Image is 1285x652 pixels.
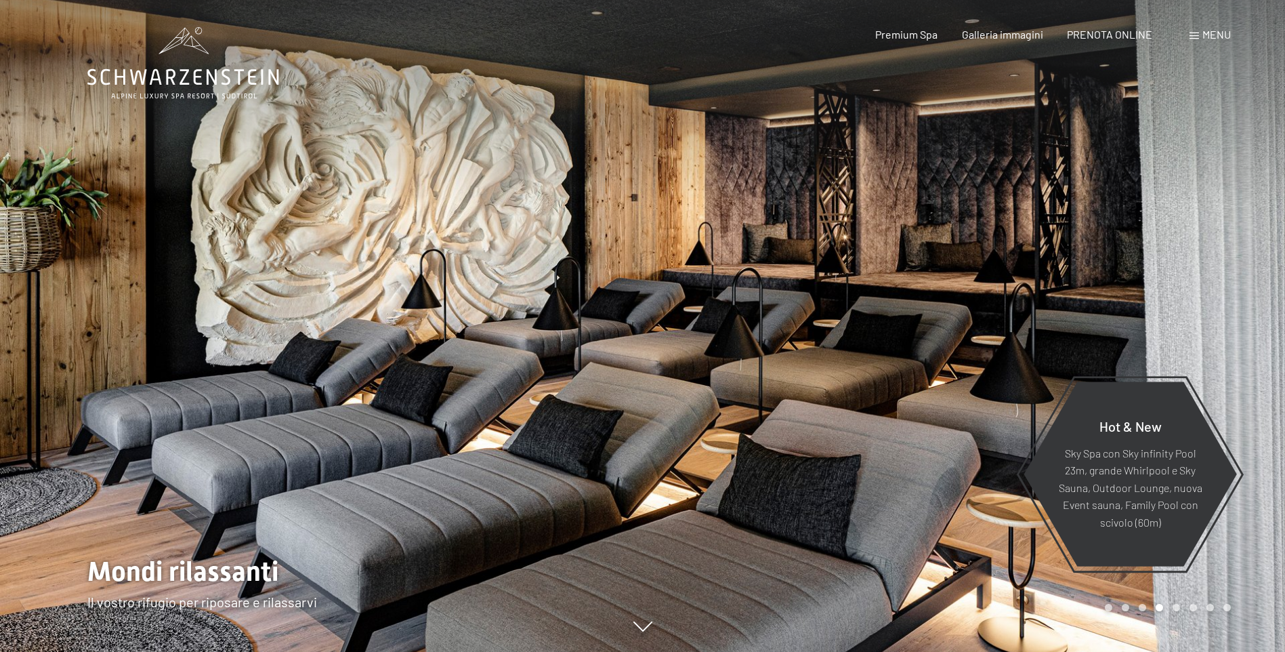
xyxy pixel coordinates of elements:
a: Galleria immagini [962,28,1043,41]
span: Menu [1202,28,1231,41]
div: Carousel Page 3 [1139,604,1146,611]
div: Carousel Page 8 [1223,604,1231,611]
div: Carousel Page 4 (Current Slide) [1156,604,1163,611]
div: Carousel Page 5 [1173,604,1180,611]
div: Carousel Page 7 [1206,604,1214,611]
span: Hot & New [1099,417,1162,434]
div: Carousel Pagination [1100,604,1231,611]
a: PRENOTA ONLINE [1067,28,1152,41]
div: Carousel Page 1 [1105,604,1112,611]
div: Carousel Page 6 [1189,604,1197,611]
a: Premium Spa [875,28,938,41]
a: Hot & New Sky Spa con Sky infinity Pool 23m, grande Whirlpool e Sky Sauna, Outdoor Lounge, nuova ... [1023,381,1238,567]
div: Carousel Page 2 [1122,604,1129,611]
p: Sky Spa con Sky infinity Pool 23m, grande Whirlpool e Sky Sauna, Outdoor Lounge, nuova Event saun... [1057,444,1204,531]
